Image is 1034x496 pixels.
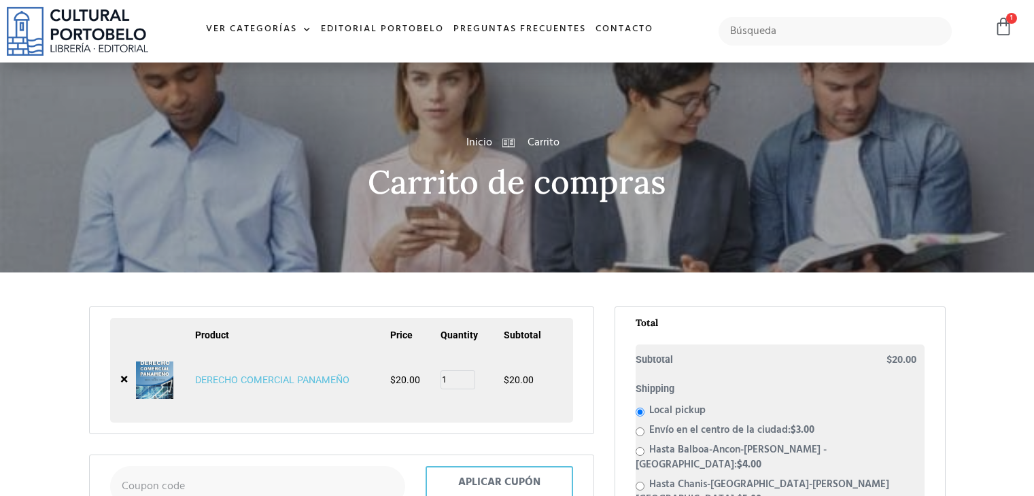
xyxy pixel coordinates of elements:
[636,318,925,334] h2: Total
[524,135,559,151] span: Carrito
[737,457,742,473] span: $
[591,15,658,44] a: Contacto
[791,422,814,438] bdi: 3.00
[466,135,492,151] a: Inicio
[791,422,796,438] span: $
[120,372,128,387] a: Remove DERECHO COMERCIAL PANAMEÑO from cart
[649,422,814,438] label: Envío en el centro de la ciudad:
[649,402,706,419] label: Local pickup
[504,374,534,385] bdi: 20.00
[201,15,316,44] a: Ver Categorías
[886,354,916,366] bdi: 20.00
[441,328,504,348] th: Quantity
[390,374,420,385] bdi: 20.00
[504,328,563,348] th: Subtotal
[636,442,827,473] label: Hasta Balboa-Ancon-[PERSON_NAME] - [GEOGRAPHIC_DATA]:
[886,354,892,366] span: $
[316,15,449,44] a: Editorial Portobelo
[1006,13,1017,24] span: 1
[390,328,441,348] th: Price
[449,15,591,44] a: Preguntas frecuentes
[737,457,761,473] bdi: 4.00
[994,17,1013,37] a: 1
[89,164,946,200] h2: Carrito de compras
[441,370,475,389] input: Product quantity
[390,374,396,385] span: $
[719,17,952,46] input: Búsqueda
[195,374,349,386] a: DERECHO COMERCIAL PANAMEÑO
[504,374,509,385] span: $
[195,328,390,348] th: Product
